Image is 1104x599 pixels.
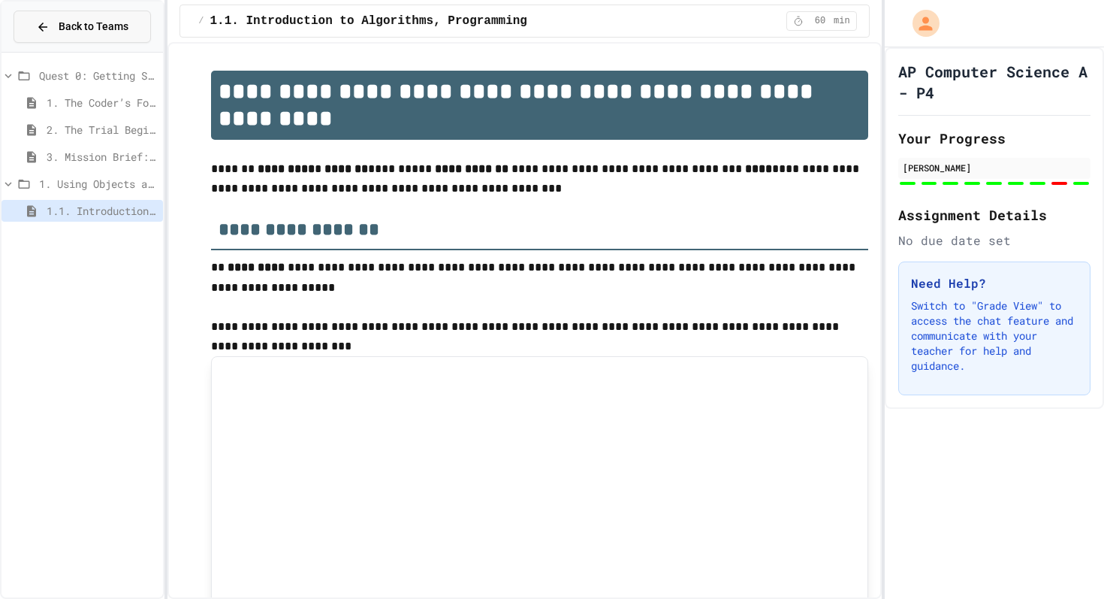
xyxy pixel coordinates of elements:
span: 3. Mission Brief: Print vs. Println Quest [47,149,157,165]
h2: Your Progress [898,128,1090,149]
span: 2. The Trial Beginnings [47,122,157,138]
button: Back to Teams [14,11,151,43]
div: [PERSON_NAME] [903,161,1086,174]
span: min [834,15,850,27]
div: My Account [897,6,943,41]
span: / [198,15,204,27]
p: Switch to "Grade View" to access the chat feature and communicate with your teacher for help and ... [911,298,1078,374]
span: 1. The Coder’s Forge [47,95,157,110]
h2: Assignment Details [898,204,1090,225]
h3: Need Help? [911,274,1078,292]
h1: AP Computer Science A - P4 [898,61,1090,103]
span: 1.1. Introduction to Algorithms, Programming, and Compilers [47,203,157,219]
span: Quest 0: Getting Started [39,68,157,83]
span: Back to Teams [59,19,128,35]
div: No due date set [898,231,1090,250]
span: 1.1. Introduction to Algorithms, Programming, and Compilers [210,12,636,30]
span: 1. Using Objects and Methods [39,176,157,192]
span: 60 [808,15,832,27]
